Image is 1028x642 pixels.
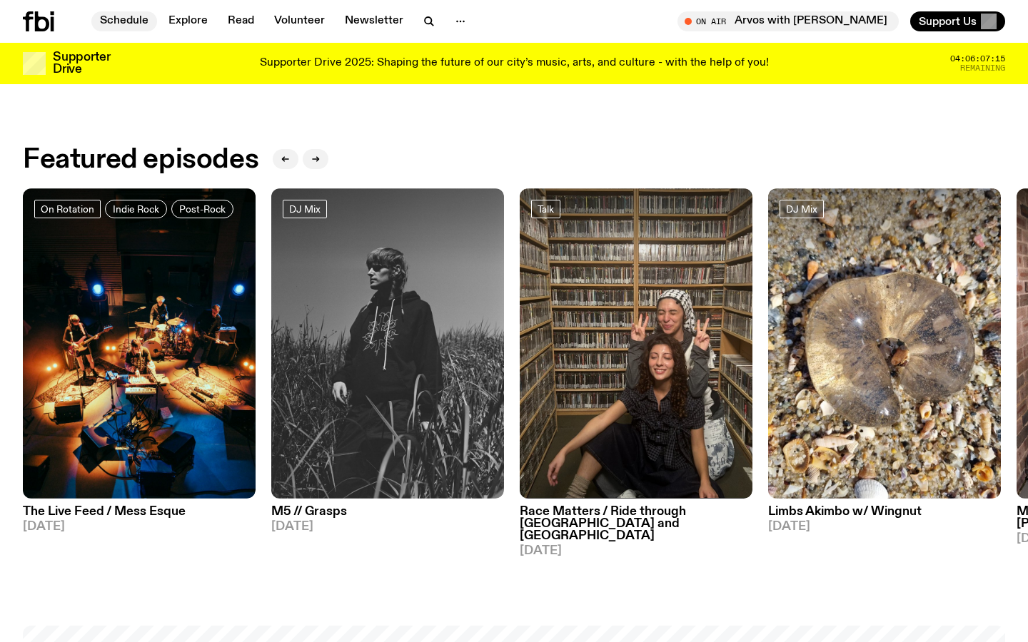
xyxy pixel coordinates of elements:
[538,203,554,214] span: Talk
[23,499,256,533] a: The Live Feed / Mess Esque[DATE]
[780,200,824,218] a: DJ Mix
[768,499,1001,533] a: Limbs Akimbo w/ Wingnut[DATE]
[266,11,333,31] a: Volunteer
[520,499,752,557] a: Race Matters / Ride through [GEOGRAPHIC_DATA] and [GEOGRAPHIC_DATA][DATE]
[768,506,1001,518] h3: Limbs Akimbo w/ Wingnut
[113,203,159,214] span: Indie Rock
[950,55,1005,63] span: 04:06:07:15
[23,506,256,518] h3: The Live Feed / Mess Esque
[786,203,817,214] span: DJ Mix
[41,203,94,214] span: On Rotation
[910,11,1005,31] button: Support Us
[283,200,327,218] a: DJ Mix
[271,499,504,533] a: M5 // Grasps[DATE]
[271,521,504,533] span: [DATE]
[23,521,256,533] span: [DATE]
[23,147,258,173] h2: Featured episodes
[336,11,412,31] a: Newsletter
[91,11,157,31] a: Schedule
[768,521,1001,533] span: [DATE]
[171,200,233,218] a: Post-Rock
[34,200,101,218] a: On Rotation
[53,51,110,76] h3: Supporter Drive
[260,57,769,70] p: Supporter Drive 2025: Shaping the future of our city’s music, arts, and culture - with the help o...
[271,506,504,518] h3: M5 // Grasps
[160,11,216,31] a: Explore
[520,188,752,499] img: Sara and Malaak squatting on ground in fbi music library. Sara is making peace signs behind Malaa...
[289,203,321,214] span: DJ Mix
[219,11,263,31] a: Read
[960,64,1005,72] span: Remaining
[531,200,560,218] a: Talk
[179,203,226,214] span: Post-Rock
[520,506,752,542] h3: Race Matters / Ride through [GEOGRAPHIC_DATA] and [GEOGRAPHIC_DATA]
[919,15,977,28] span: Support Us
[677,11,899,31] button: On AirArvos with [PERSON_NAME]
[105,200,167,218] a: Indie Rock
[520,545,752,557] span: [DATE]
